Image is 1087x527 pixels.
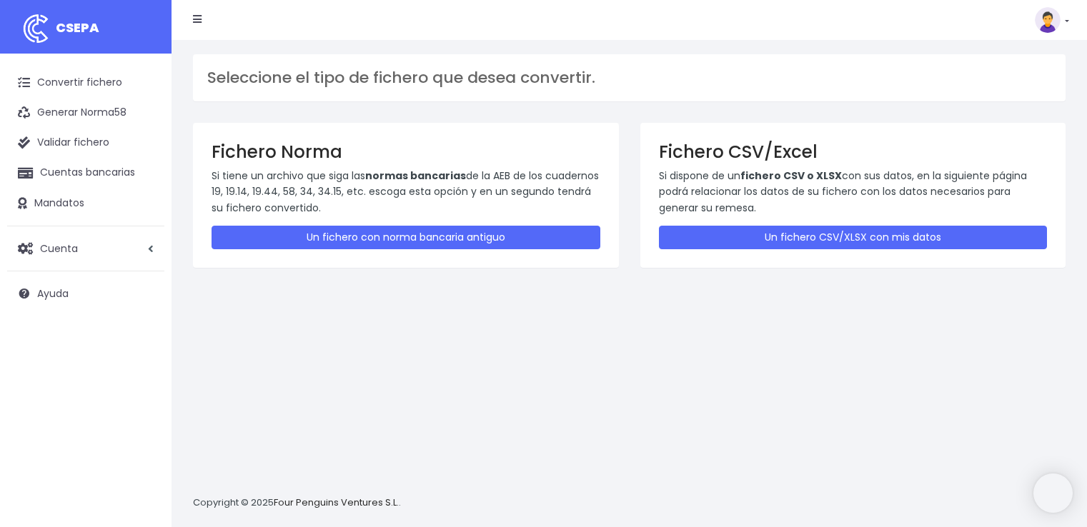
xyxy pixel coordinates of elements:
img: profile [1035,7,1061,33]
a: Validar fichero [7,128,164,158]
strong: fichero CSV o XLSX [740,169,842,183]
p: Si tiene un archivo que siga las de la AEB de los cuadernos 19, 19.14, 19.44, 58, 34, 34.15, etc.... [212,168,600,216]
a: Cuenta [7,234,164,263]
span: Ayuda [37,286,69,301]
a: Un fichero CSV/XLSX con mis datos [659,226,1048,249]
a: Convertir fichero [7,68,164,98]
a: Cuentas bancarias [7,158,164,188]
span: Cuenta [40,241,78,255]
span: CSEPA [56,19,99,36]
a: Ayuda [7,278,164,308]
h3: Seleccione el tipo de fichero que desea convertir. [207,69,1051,87]
strong: normas bancarias [365,169,466,183]
a: Four Penguins Ventures S.L. [274,496,399,509]
h3: Fichero CSV/Excel [659,141,1048,162]
p: Si dispone de un con sus datos, en la siguiente página podrá relacionar los datos de su fichero c... [659,168,1048,216]
a: Un fichero con norma bancaria antiguo [212,226,600,249]
a: Generar Norma58 [7,98,164,128]
a: Mandatos [7,189,164,219]
img: logo [18,11,54,46]
p: Copyright © 2025 . [193,496,401,511]
h3: Fichero Norma [212,141,600,162]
